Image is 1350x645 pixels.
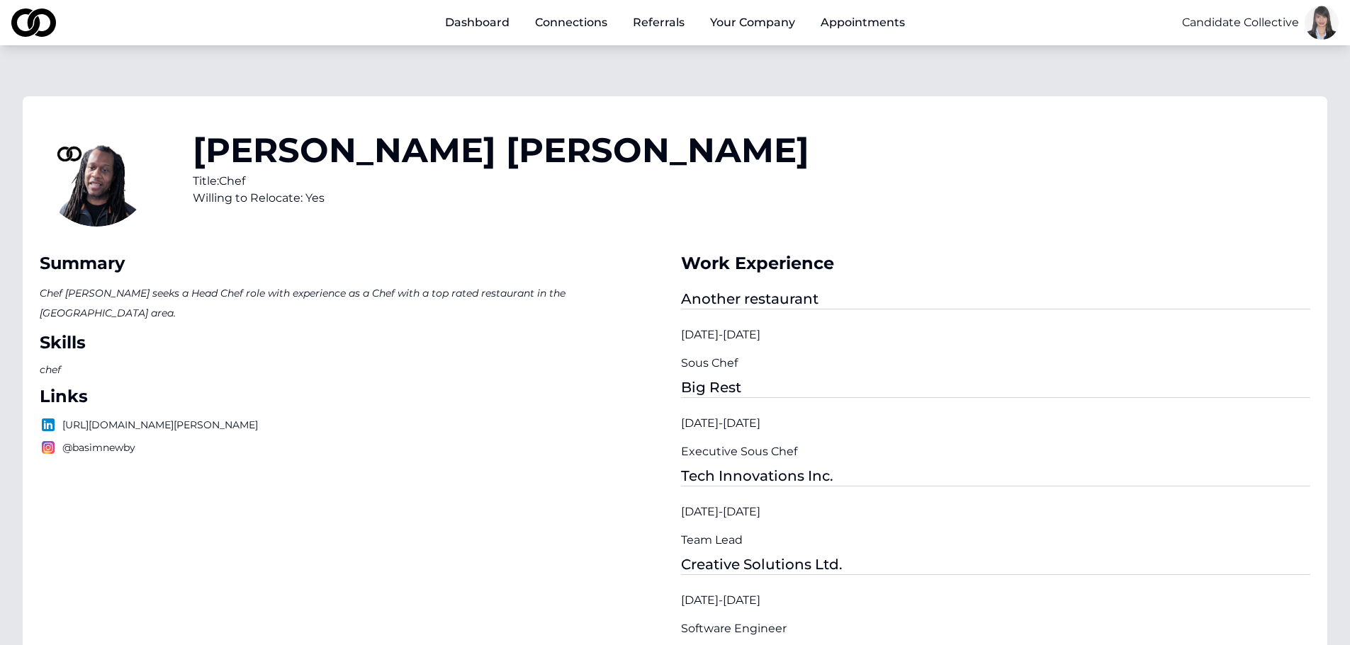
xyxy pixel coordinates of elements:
div: Sous Chef [681,355,1311,372]
a: Connections [524,8,619,37]
a: Appointments [809,8,916,37]
div: Tech Innovations Inc. [681,466,1311,486]
div: Creative Solutions Ltd. [681,554,1311,575]
nav: Main [434,8,916,37]
img: logo [11,8,56,37]
div: Another restaurant [681,289,1311,309]
a: Referrals [621,8,696,37]
p: Chef [PERSON_NAME] seeks a Head Chef role with experience as a Chef with a top rated restaurant i... [40,283,670,323]
button: Your Company [699,8,806,37]
div: Summary [40,252,670,275]
div: chef [40,363,61,377]
img: logo [40,439,57,456]
img: fc566690-cf65-45d8-a465-1d4f683599e2-basimCC1-profile_picture.png [40,113,153,227]
div: Links [40,385,670,408]
div: [DATE] - [DATE] [681,326,1311,343]
p: [URL][DOMAIN_NAME][PERSON_NAME] [40,416,670,433]
img: 51457996-7adf-4995-be40-a9f8ac946256-Picture1-profile_picture.jpg [1305,6,1339,40]
img: logo [40,416,57,433]
p: @basimnewby [40,439,670,456]
div: Willing to Relocate: Yes [193,190,809,207]
div: Work Experience [681,252,1311,275]
div: [DATE] - [DATE] [681,503,1311,520]
div: Title: Chef [193,173,809,190]
div: Big Rest [681,377,1311,398]
div: Software Engineer [681,620,1311,637]
a: Dashboard [434,8,521,37]
div: [DATE] - [DATE] [681,415,1311,432]
h1: [PERSON_NAME] [PERSON_NAME] [193,133,809,167]
div: Executive Sous Chef [681,443,1311,460]
div: [DATE] - [DATE] [681,592,1311,609]
div: Team Lead [681,532,1311,549]
div: Skills [40,331,670,354]
button: Candidate Collective [1182,14,1299,31]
